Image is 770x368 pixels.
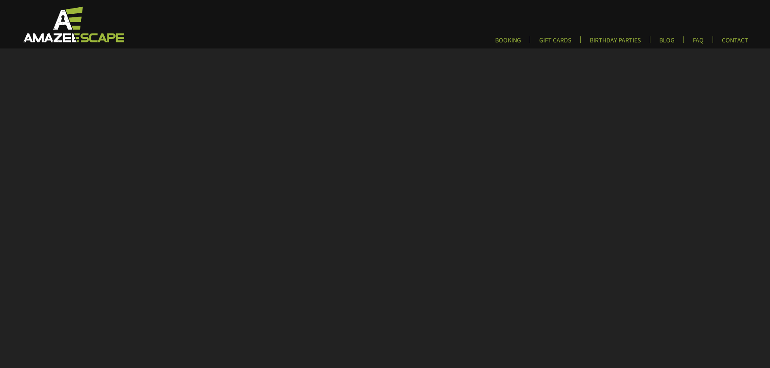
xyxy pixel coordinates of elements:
a: CONTACT [715,36,755,50]
img: Escape Room Game in Boston Area [13,6,133,43]
a: FAQ [686,36,710,50]
a: BOOKING [489,36,527,50]
a: BLOG [653,36,681,50]
a: BIRTHDAY PARTIES [583,36,648,50]
a: GIFT CARDS [533,36,578,50]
